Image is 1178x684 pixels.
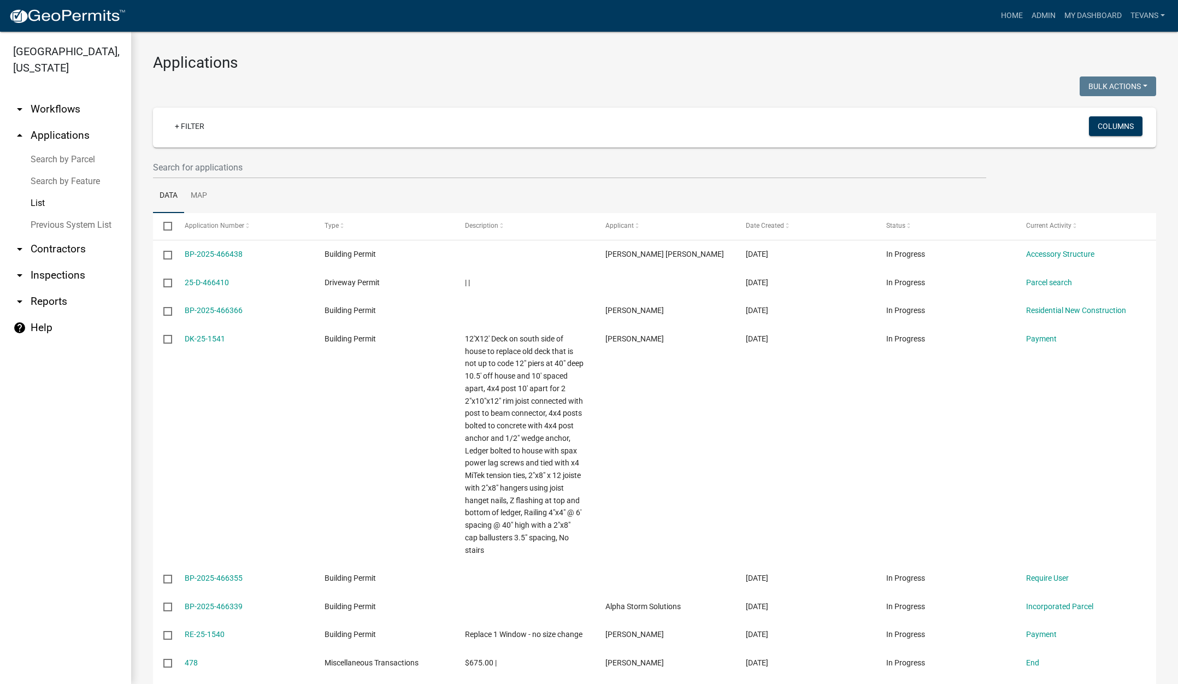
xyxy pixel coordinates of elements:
i: help [13,321,26,334]
span: Charles Matthew Mitchell [605,250,724,258]
span: Building Permit [325,250,376,258]
span: Alpha Storm Solutions [605,602,681,611]
a: End [1026,658,1039,667]
span: | | [465,278,470,287]
span: In Progress [886,278,925,287]
a: BP-2025-466438 [185,250,243,258]
span: Building Permit [325,602,376,611]
span: Alisa Delgado [605,306,664,315]
a: + Filter [166,116,213,136]
h3: Applications [153,54,1156,72]
span: 08/19/2025 [746,602,768,611]
span: Description [465,222,498,229]
a: Data [153,179,184,214]
span: Application Number [185,222,244,229]
a: BP-2025-466355 [185,574,243,582]
span: Current Activity [1026,222,1071,229]
datatable-header-cell: Current Activity [1016,213,1156,239]
a: Incorporated Parcel [1026,602,1093,611]
a: BP-2025-466366 [185,306,243,315]
i: arrow_drop_down [13,269,26,282]
span: Building Permit [325,334,376,343]
a: Map [184,179,214,214]
input: Search for applications [153,156,986,179]
i: arrow_drop_up [13,129,26,142]
span: 08/19/2025 [746,658,768,667]
span: Status [886,222,905,229]
span: Building Permit [325,574,376,582]
a: Payment [1026,334,1057,343]
datatable-header-cell: Type [314,213,455,239]
span: Tami Evans [605,658,664,667]
a: BP-2025-466339 [185,602,243,611]
a: 25-D-466410 [185,278,229,287]
datatable-header-cell: Application Number [174,213,314,239]
span: Replace 1 Window - no size change [465,630,582,639]
span: 12'X12' Deck on south side of house to replace old deck that is not up to code 12" piers at 40" d... [465,334,584,555]
span: In Progress [886,250,925,258]
datatable-header-cell: Select [153,213,174,239]
span: 08/19/2025 [746,334,768,343]
span: In Progress [886,602,925,611]
span: In Progress [886,658,925,667]
a: Accessory Structure [1026,250,1094,258]
i: arrow_drop_down [13,295,26,308]
span: 08/19/2025 [746,630,768,639]
a: Parcel search [1026,278,1072,287]
a: RE-25-1540 [185,630,225,639]
a: Admin [1027,5,1060,26]
a: 478 [185,658,198,667]
datatable-header-cell: Status [875,213,1016,239]
datatable-header-cell: Applicant [595,213,735,239]
span: In Progress [886,574,925,582]
span: In Progress [886,334,925,343]
i: arrow_drop_down [13,243,26,256]
datatable-header-cell: Description [455,213,595,239]
a: Require User [1026,574,1069,582]
datatable-header-cell: Date Created [735,213,876,239]
a: Payment [1026,630,1057,639]
span: $675.00 | [465,658,497,667]
span: Building Permit [325,306,376,315]
a: My Dashboard [1060,5,1126,26]
a: Residential New Construction [1026,306,1126,315]
span: Building Permit [325,630,376,639]
span: 08/19/2025 [746,278,768,287]
span: Julia Ionescu [605,630,664,639]
span: Date Created [746,222,784,229]
span: In Progress [886,630,925,639]
a: Home [997,5,1027,26]
span: Applicant [605,222,634,229]
span: Driveway Permit [325,278,380,287]
span: In Progress [886,306,925,315]
span: Miscellaneous Transactions [325,658,419,667]
button: Bulk Actions [1080,76,1156,96]
span: Ryan Christy [605,334,664,343]
span: Type [325,222,339,229]
span: 08/19/2025 [746,574,768,582]
a: DK-25-1541 [185,334,225,343]
a: tevans [1126,5,1169,26]
i: arrow_drop_down [13,103,26,116]
span: 08/19/2025 [746,250,768,258]
span: 08/19/2025 [746,306,768,315]
button: Columns [1089,116,1142,136]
